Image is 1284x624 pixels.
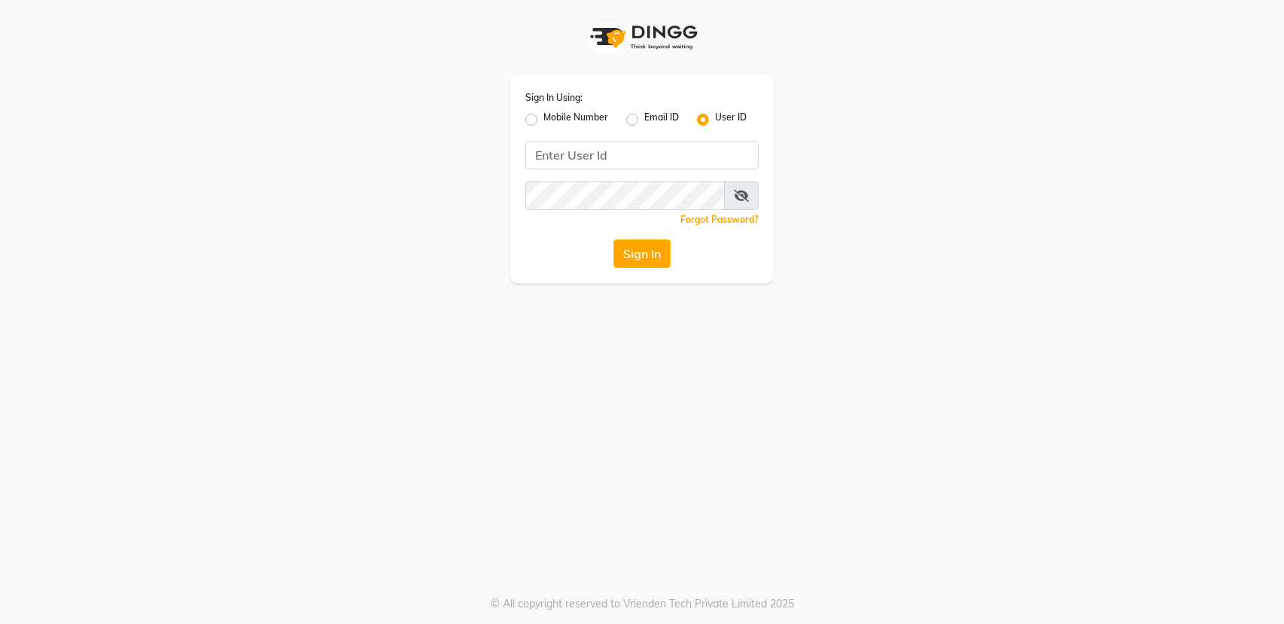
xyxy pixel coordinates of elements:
[644,111,679,129] label: Email ID
[525,91,583,105] label: Sign In Using:
[715,111,747,129] label: User ID
[543,111,608,129] label: Mobile Number
[582,15,702,59] img: logo1.svg
[525,181,725,210] input: Username
[680,214,759,225] a: Forgot Password?
[525,141,759,169] input: Username
[613,239,671,268] button: Sign In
